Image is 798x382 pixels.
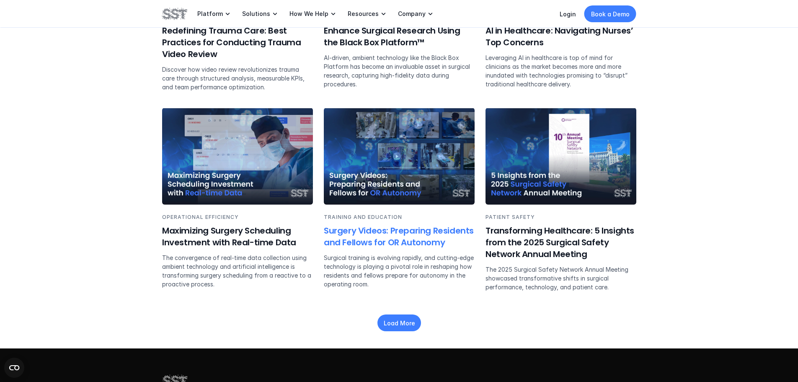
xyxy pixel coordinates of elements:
p: TRAINING AND EDUCATION [324,213,475,221]
p: How We Help [289,10,328,18]
img: Surgical staff member looking at an OR schedule [162,108,313,204]
p: Solutions [242,10,270,18]
h6: Surgery Videos: Preparing Residents and Fellows for OR Autonomy [324,225,475,248]
p: Load More [383,319,415,327]
a: Compilation of surgery videosTRAINING AND EDUCATIONSurgery Videos: Preparing Residents and Fellow... [324,108,475,297]
h6: Enhance Surgical Research Using the Black Box Platform™ [324,25,475,48]
h6: AI in Healthcare: Navigating Nurses’ Top Concerns [486,25,636,48]
p: Discover how video review revolutionizes trauma care through structured analysis, measurable KPIs... [162,65,313,91]
p: Company [398,10,426,18]
a: Image of an operating room with the surgical safety network logo in the foregroundPATIENT SAFETYT... [486,108,636,297]
button: Open CMP widget [4,358,24,378]
h6: Maximizing Surgery Scheduling Investment with Real-time Data [162,225,313,248]
p: Book a Demo [591,10,630,18]
a: Book a Demo [584,5,636,22]
img: Image of an operating room with the surgical safety network logo in the foreground [486,108,636,204]
p: Resources [348,10,379,18]
p: Surgical training is evolving rapidly, and cutting-edge technology is playing a pivotal role in r... [324,253,475,288]
p: AI-driven, ambient technology like the Black Box Platform has become an invaluable asset in surgi... [324,53,475,88]
img: SST logo [162,7,187,21]
p: The convergence of real-time data collection using ambient technology and artificial intelligence... [162,253,313,288]
p: The 2025 Surgical Safety Network Annual Meeting showcased transformative shifts in surgical perfo... [486,265,636,291]
p: OPERATIONAL EFFICIENCY [162,213,313,221]
a: Login [560,10,576,18]
p: Leveraging AI in healthcare is top of mind for clinicians as the market becomes more and more inu... [486,53,636,88]
p: Platform [197,10,223,18]
img: Compilation of surgery videos [324,108,475,204]
h6: Transforming Healthcare: 5 Insights from the 2025 Surgical Safety Network Annual Meeting [486,225,636,260]
h6: Redefining Trauma Care: Best Practices for Conducting Trauma Video Review [162,25,313,60]
p: PATIENT SAFETY [486,213,636,221]
a: Surgical staff member looking at an OR scheduleOPERATIONAL EFFICIENCYMaximizing Surgery Schedulin... [162,108,313,297]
